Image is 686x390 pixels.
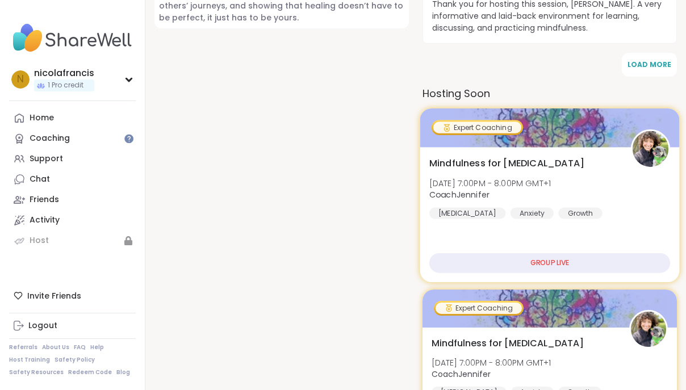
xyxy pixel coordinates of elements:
img: CoachJennifer [633,131,668,166]
span: Mindfulness for [MEDICAL_DATA] [432,337,584,350]
iframe: Spotlight [124,134,133,143]
div: [MEDICAL_DATA] [429,207,506,219]
div: Home [30,112,54,124]
a: Referrals [9,343,37,351]
a: FAQ [74,343,86,351]
span: Mindfulness for [MEDICAL_DATA] [429,156,584,170]
span: [DATE] 7:00PM - 8:00PM GMT+1 [432,357,551,368]
a: Host Training [9,356,50,364]
div: Host [30,235,49,246]
a: Logout [9,316,136,336]
a: Support [9,149,136,169]
a: About Us [42,343,69,351]
a: Host [9,230,136,251]
span: n [17,72,24,87]
a: Coaching [9,128,136,149]
div: Growth [558,207,603,219]
div: Support [30,153,63,165]
div: nicolafrancis [34,67,94,79]
div: Logout [28,320,57,332]
button: Load More [622,53,677,77]
div: Expert Coaching [433,121,521,133]
span: 1 Pro credit [48,81,83,90]
a: Redeem Code [68,368,112,376]
div: Friends [30,194,59,206]
span: [DATE] 7:00PM - 8:00PM GMT+1 [429,177,551,188]
a: Blog [116,368,130,376]
b: CoachJennifer [429,188,490,200]
div: GROUP LIVE [429,253,670,273]
a: Home [9,108,136,128]
a: Safety Policy [55,356,95,364]
div: Activity [30,215,60,226]
h3: Hosting Soon [423,86,677,101]
div: Invite Friends [9,286,136,306]
a: Help [90,343,104,351]
img: ShareWell Nav Logo [9,18,136,58]
div: Anxiety [511,207,554,219]
img: CoachJennifer [631,312,666,347]
div: Chat [30,174,50,185]
div: Expert Coaching [436,303,522,314]
a: Friends [9,190,136,210]
span: Load More [628,60,671,69]
div: Coaching [30,133,70,144]
a: Activity [9,210,136,230]
a: Safety Resources [9,368,64,376]
a: Chat [9,169,136,190]
b: CoachJennifer [432,368,491,380]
